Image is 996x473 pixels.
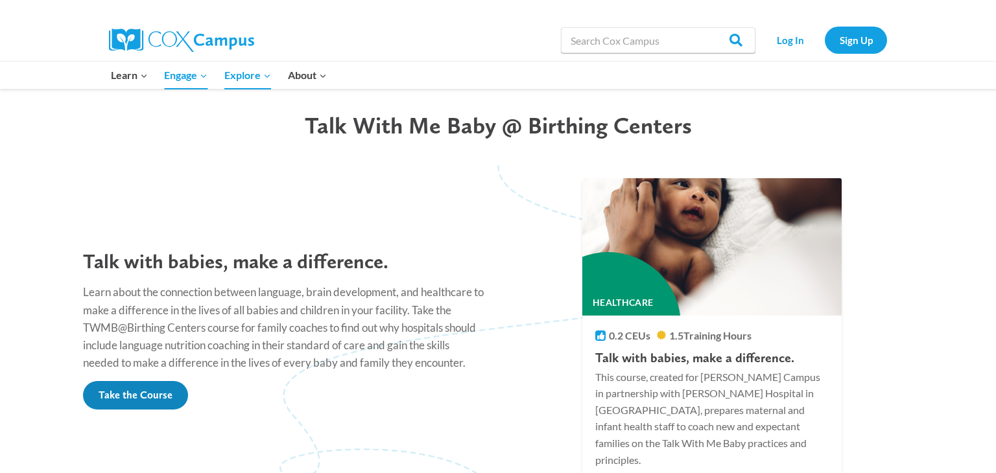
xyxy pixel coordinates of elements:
span: Talk with babies, make a difference. [83,249,388,273]
p: Learn about the connection between language, brain development, and healthcare to make a differen... [83,283,485,371]
img: Cox Campus [109,29,254,52]
p: This course, created for [PERSON_NAME] Campus in partnership with [PERSON_NAME] Hospital in [GEOG... [595,369,829,468]
button: Child menu of Learn [102,62,156,89]
input: Search Cox Campus [561,27,755,53]
span: Take the Course [99,389,172,401]
a: Sign Up [825,27,887,53]
button: Child menu of About [279,62,335,89]
li: 0.2 CEUs [595,329,650,343]
button: Child menu of Engage [156,62,217,89]
div: Healthcare [536,252,681,397]
span: Talk With Me Baby @ Birthing Centers [305,111,692,139]
h4: Talk with babies, make a difference. [595,350,829,365]
button: Child menu of Explore [216,62,279,89]
a: Take the Course [83,381,188,410]
img: Mom-and-Baby-scaled-1.jpg [576,175,848,319]
span: 1.5 [669,329,683,341]
nav: Primary Navigation [102,62,335,89]
a: Log In [762,27,818,53]
nav: Secondary Navigation [762,27,887,53]
span: Training Hours [683,329,752,341]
